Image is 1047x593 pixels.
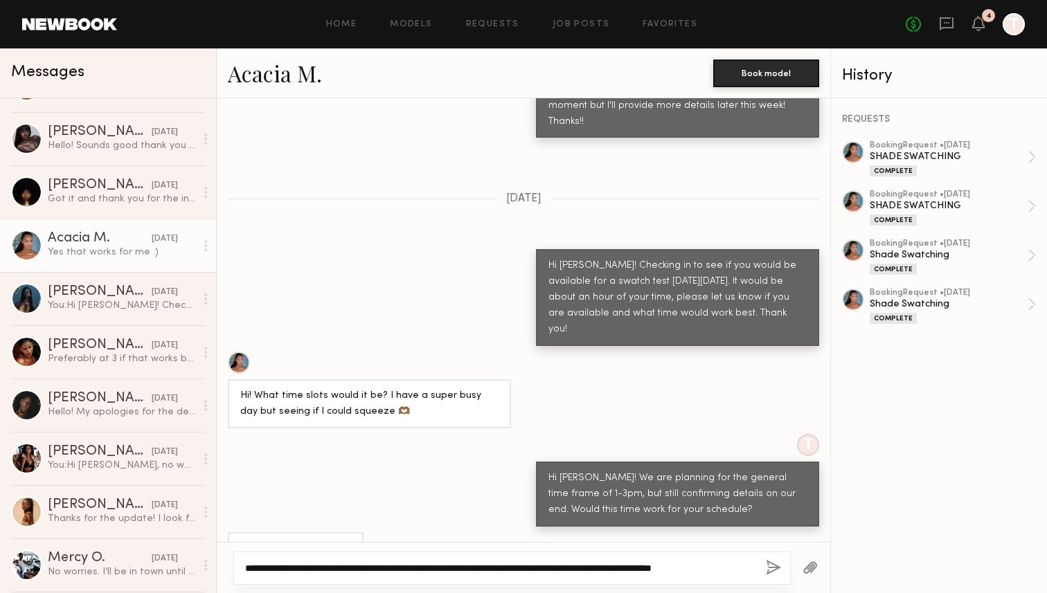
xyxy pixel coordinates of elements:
div: booking Request • [DATE] [870,190,1028,199]
div: [DATE] [152,499,178,512]
div: Hello! My apologies for the delayed response. Unfortunately I was available [DATE] and completely... [48,405,195,419]
a: bookingRequest •[DATE]Shade SwatchingComplete [870,289,1036,324]
button: Book model [713,60,819,87]
div: [DATE] [152,392,178,405]
div: Yes that works for me :) [48,246,195,259]
div: Thanks for the update! I look forward to hearing from you again 😊 [48,512,195,525]
div: [DATE] [152,286,178,299]
div: [DATE] [152,552,178,565]
div: SHADE SWATCHING [870,150,1028,163]
a: bookingRequest •[DATE]SHADE SWATCHINGComplete [870,141,1036,176]
div: SHADE SWATCHING [870,199,1028,212]
div: Preferably at 3 if that works but I’m flexible [48,352,195,365]
a: Home [326,20,357,29]
div: History [842,68,1036,84]
span: [DATE] [506,193,542,205]
div: [DATE] [152,126,178,139]
div: [PERSON_NAME] [48,392,152,405]
div: Complete [870,165,917,176]
div: Complete [870,264,917,275]
div: Hello! Sounds good thank you 😊 [48,139,195,152]
div: You: Hi [PERSON_NAME]! Checking in to see if you would be available for a swatch test [DATE][DATE... [48,299,195,312]
div: booking Request • [DATE] [870,141,1028,150]
div: Hi [PERSON_NAME]! We are planning for the general time frame of 1-3pm, but still confirming detai... [548,471,807,518]
a: bookingRequest •[DATE]SHADE SWATCHINGComplete [870,190,1036,226]
div: REQUESTS [842,115,1036,125]
div: booking Request • [DATE] [870,289,1028,298]
a: Acacia M. [228,58,322,88]
div: You: Hi [PERSON_NAME], no worries! We will reach back out for the next one. [48,459,195,472]
div: [DATE] [152,179,178,192]
div: [PERSON_NAME] [48,179,152,192]
div: Hi [PERSON_NAME]! Checking in to see if you would be available for a swatch test [DATE][DATE]. It... [548,258,807,338]
div: Shade Swatching [870,298,1028,311]
div: 4 [986,12,992,20]
span: Messages [11,64,84,80]
div: [PERSON_NAME] [48,125,152,139]
div: No worries. I’ll be in town until the 26th [48,565,195,578]
div: Got it and thank you for the information! [48,192,195,206]
a: bookingRequest •[DATE]Shade SwatchingComplete [870,239,1036,275]
div: [PERSON_NAME] [48,285,152,299]
div: Complete [870,313,917,324]
div: [DATE] [152,232,178,246]
div: Yes that works for me :) [240,541,351,557]
a: T [1003,13,1025,35]
div: Hi! What time slots would it be? I have a super busy day but seeing if I could squeeze 🫶🏾 [240,388,499,420]
div: Complete [870,215,917,226]
div: booking Request • [DATE] [870,239,1028,248]
div: [PERSON_NAME] [48,338,152,352]
div: [PERSON_NAME] [48,445,152,459]
a: Requests [466,20,519,29]
div: Shade Swatching [870,248,1028,262]
div: [PERSON_NAME] [48,498,152,512]
div: Acacia M. [48,232,152,246]
div: [DATE] [152,339,178,352]
a: Models [390,20,432,29]
div: Mercy O. [48,551,152,565]
a: Book model [713,66,819,78]
a: Job Posts [553,20,610,29]
div: [DATE] [152,446,178,459]
a: Favorites [643,20,697,29]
